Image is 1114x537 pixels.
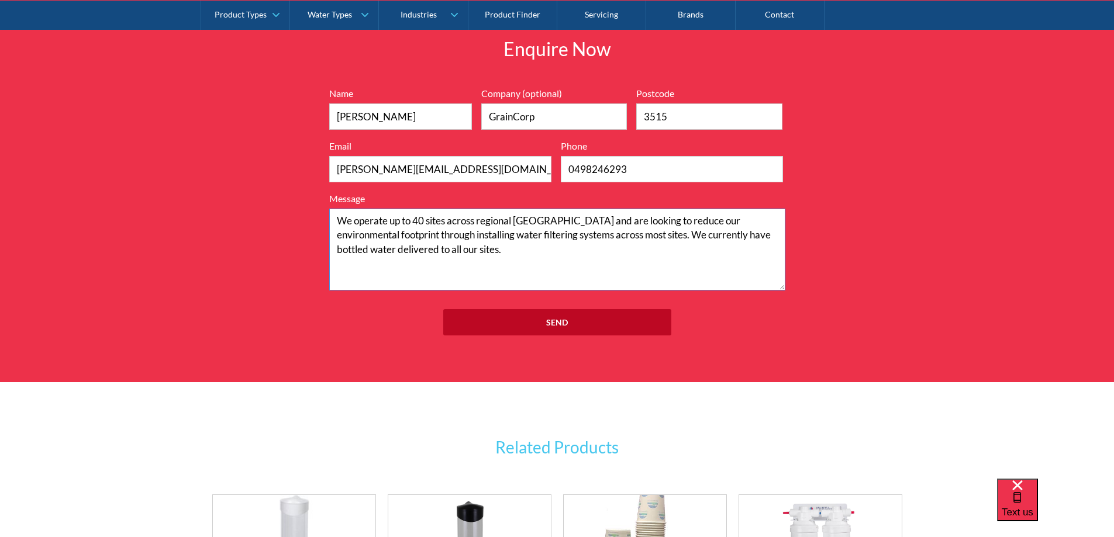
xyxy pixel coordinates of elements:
[329,86,472,101] label: Name
[997,479,1114,537] iframe: podium webchat widget bubble
[401,9,437,19] div: Industries
[636,86,782,101] label: Postcode
[388,435,727,459] h3: Related Products
[329,139,551,153] label: Email
[388,35,727,63] h2: Enquire Now
[308,9,352,19] div: Water Types
[481,86,627,101] label: Company (optional)
[561,139,783,153] label: Phone
[215,9,267,19] div: Product Types
[443,309,671,335] input: Send
[323,86,791,347] form: Full Width Form
[329,192,785,206] label: Message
